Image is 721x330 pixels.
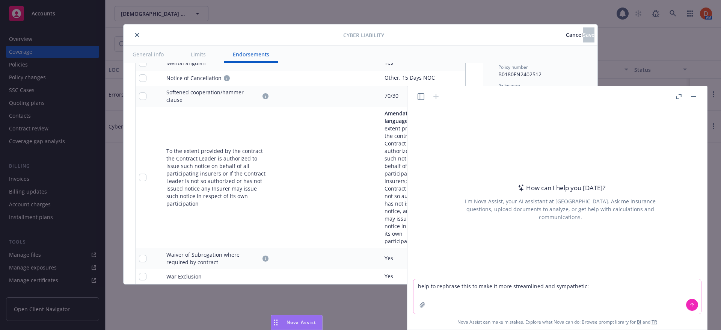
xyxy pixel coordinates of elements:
span: Nova Assist can make mistakes. Explore what Nova can do: Browse prompt library for and [457,314,657,330]
span: Amendatory language: [385,110,416,124]
button: Endorsements [224,46,278,63]
div: I'm Nova Assist, your AI assistant at [GEOGRAPHIC_DATA]. Ask me insurance questions, upload docum... [455,197,666,221]
button: Limits [182,46,215,63]
a: circleInformation [222,74,231,83]
textarea: help to rephrase this to make it more streamlined and sympathetic: [413,279,701,314]
button: Save [583,27,594,42]
div: Mental anguish [166,59,206,67]
button: Cancel [566,27,583,42]
button: General info [124,46,173,63]
div: How can I help you [DATE]? [516,183,605,193]
div: Softened cooperation/hammer clause [166,89,260,104]
a: BI [637,319,641,325]
span: Cyber Liability [343,31,384,39]
span: Policy number [498,64,528,70]
div: 70/30 [385,92,398,100]
a: circleInformation [261,254,270,263]
span: Nova Assist [287,319,316,325]
button: close [133,30,142,39]
div: Drag to move [271,315,281,330]
span: B0180FN2402512 [498,71,542,78]
a: circleInformation [261,92,270,101]
div: Waiver of Subrogation where required by contract [166,251,260,266]
div: Other, 15 Days NOC [385,74,435,82]
span: Policy type [498,83,520,89]
div: Yes [385,272,393,280]
div: Yes [385,254,393,262]
a: TR [652,319,657,325]
span: Cancel [566,31,583,38]
div: War Exclusion [166,273,202,280]
button: Nova Assist [271,315,323,330]
div: Notice of Cancellation [166,74,222,82]
div: To the extent provided by the contract the Contract Leader is authorized to issue such notice on ... [166,147,270,207]
div: - To the extent provided by the contract, the Contract Leader is authorized to issue such notice ... [385,110,437,245]
span: Save [583,31,594,38]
